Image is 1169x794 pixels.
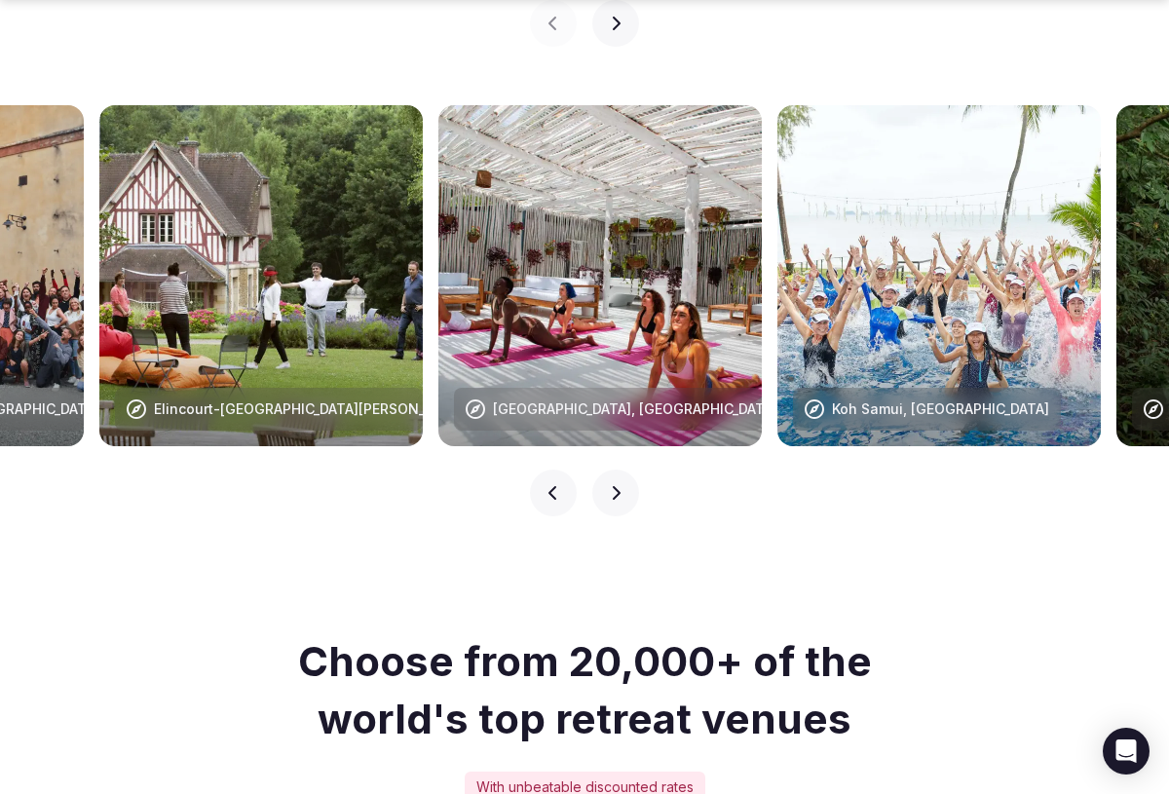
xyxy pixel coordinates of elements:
h2: Choose from 20,000+ of the world's top retreat venues [210,633,959,748]
img: Elincourt-Sainte-Marguerite, France [99,105,423,446]
div: Koh Samui, [GEOGRAPHIC_DATA] [832,399,1049,419]
div: Open Intercom Messenger [1103,728,1150,775]
img: Koh Samui, Thailand [777,105,1101,446]
div: Elincourt-[GEOGRAPHIC_DATA][PERSON_NAME], [GEOGRAPHIC_DATA] [154,399,616,419]
img: Puerto Viejo, Costa Rica [438,105,762,446]
div: [GEOGRAPHIC_DATA], [GEOGRAPHIC_DATA] [493,399,777,419]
